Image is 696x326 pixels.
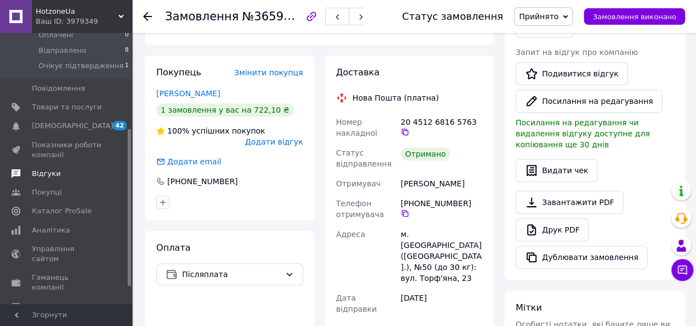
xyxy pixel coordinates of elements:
a: [PERSON_NAME] [156,89,220,98]
span: 0 [125,30,129,40]
span: Відгуки [32,169,61,179]
span: [DEMOGRAPHIC_DATA] [32,121,113,131]
span: Відправлено [39,46,86,56]
div: 20 4512 6816 5763 [401,117,483,136]
span: 100% [167,126,189,135]
button: Дублювати замовлення [516,246,648,269]
div: [DATE] [398,288,485,319]
span: Очікує підтвердження [39,61,123,71]
div: Нова Пошта (платна) [350,92,442,103]
div: Отримано [401,147,450,161]
span: Додати відгук [245,137,303,146]
span: HotzoneUa [36,7,118,16]
span: Замовлення [165,10,239,23]
div: Ваш ID: 3979349 [36,16,132,26]
div: [PHONE_NUMBER] [401,198,483,218]
span: Оплачені [39,30,73,40]
span: Отримувач [336,179,381,188]
span: Післяплата [182,268,281,280]
button: Посилання на редагування [516,90,662,113]
a: Друк PDF [516,218,589,241]
div: Повернутися назад [143,11,152,22]
span: Товари та послуги [32,102,102,112]
span: Показники роботи компанії [32,140,102,160]
span: Доставка [336,67,380,78]
span: Покупці [32,187,62,197]
span: Замовлення виконано [593,13,676,21]
span: Каталог ProSale [32,206,91,216]
span: 8 [125,46,129,56]
span: Гаманець компанії [32,273,102,292]
span: 42 [113,121,127,130]
span: Оплата [156,242,190,253]
span: Адреса [336,230,365,239]
div: Додати email [166,156,222,167]
span: Телефон отримувача [336,199,384,219]
div: [PHONE_NUMBER] [166,176,239,187]
span: Маркет [32,302,60,312]
span: 1 [125,61,129,71]
span: Статус відправлення [336,148,392,168]
div: Статус замовлення [402,11,503,22]
div: м. [GEOGRAPHIC_DATA] ([GEOGRAPHIC_DATA].), №50 (до 30 кг): вул. Торф'яна, 23 [398,224,485,288]
div: Додати email [155,156,222,167]
span: Прийнято [519,12,558,21]
span: Покупець [156,67,201,78]
span: Управління сайтом [32,244,102,264]
div: 1 замовлення у вас на 722,10 ₴ [156,103,294,117]
span: Номер накладної [336,118,377,137]
span: Повідомлення [32,84,85,93]
span: Аналітика [32,225,70,235]
span: №365971430 [242,9,320,23]
span: Змінити покупця [234,68,303,77]
button: Видати чек [516,159,598,182]
span: Посилання на редагування чи видалення відгуку доступне для копіювання ще 30 днів [516,118,650,149]
a: Завантажити PDF [516,191,623,214]
button: Замовлення виконано [584,8,685,25]
span: Мітки [516,302,542,313]
button: Чат з покупцем [671,259,693,281]
a: Подивитися відгук [516,62,628,85]
div: [PERSON_NAME] [398,174,485,194]
div: успішних покупок [156,125,265,136]
span: Дата відправки [336,294,377,313]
